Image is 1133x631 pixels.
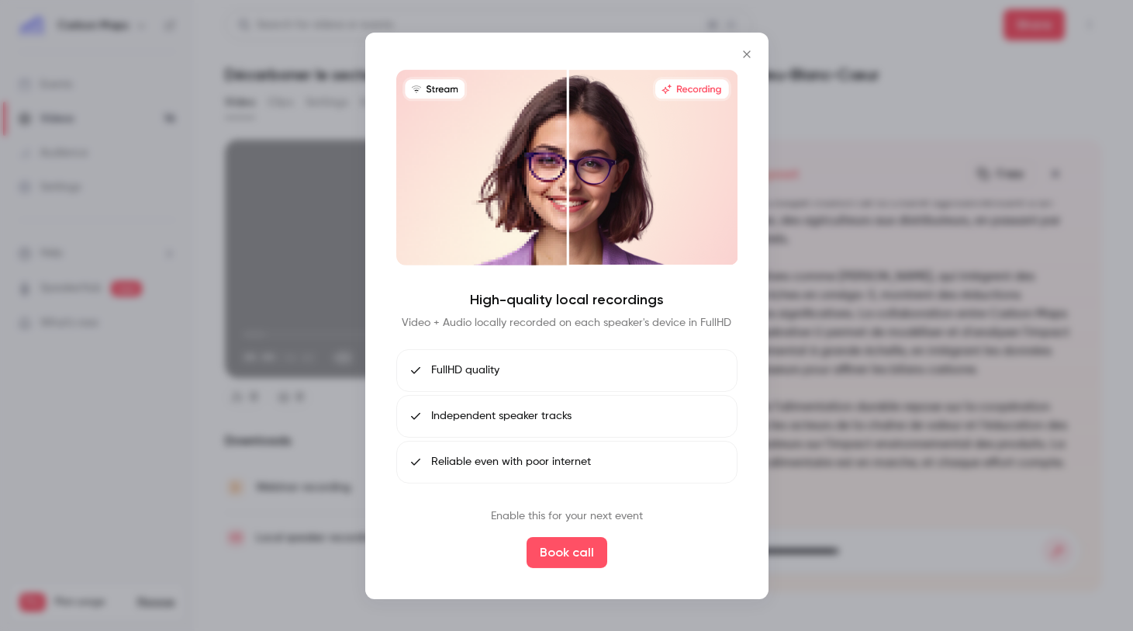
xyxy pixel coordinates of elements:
button: Close [731,38,762,69]
span: Reliable even with poor internet [431,454,591,470]
span: Independent speaker tracks [431,408,572,425]
button: Book call [527,537,607,568]
p: Enable this for your next event [491,508,643,525]
p: Video + Audio locally recorded on each speaker's device in FullHD [402,315,731,331]
span: FullHD quality [431,362,499,379]
h4: High-quality local recordings [470,290,664,309]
